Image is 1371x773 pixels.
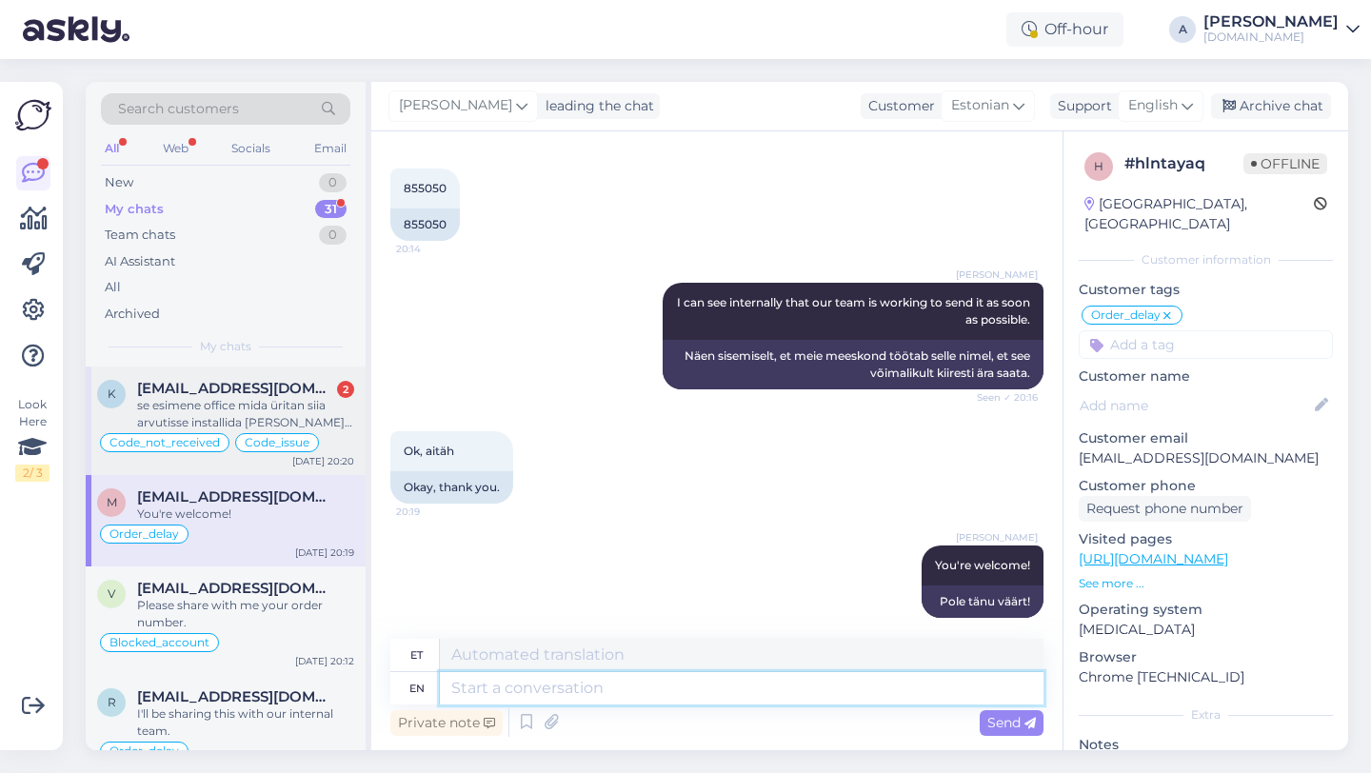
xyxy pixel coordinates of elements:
[118,99,239,119] span: Search customers
[404,181,447,195] span: 855050
[1091,309,1161,321] span: Order_delay
[109,637,209,648] span: Blocked_account
[1006,12,1123,47] div: Off-hour
[1203,30,1339,45] div: [DOMAIN_NAME]
[108,695,116,709] span: r
[538,96,654,116] div: leading the chat
[390,710,503,736] div: Private note
[137,580,335,597] span: vacija321@inbox.lv
[1079,476,1333,496] p: Customer phone
[1079,529,1333,549] p: Visited pages
[1079,647,1333,667] p: Browser
[137,488,335,505] span: Myojin199@gmail.com
[137,688,335,705] span: ruusvali@gmail.com
[137,397,354,431] div: se esimene office mida üritan siia arvutisse installida [PERSON_NAME] uurinud et nii vanal office...
[966,390,1038,405] span: Seen ✓ 20:16
[109,745,179,757] span: Order_delay
[861,96,935,116] div: Customer
[1084,194,1314,234] div: [GEOGRAPHIC_DATA], [GEOGRAPHIC_DATA]
[1124,152,1243,175] div: # hlntayaq
[1079,330,1333,359] input: Add a tag
[295,654,354,668] div: [DATE] 20:12
[137,597,354,631] div: Please share with me your order number.
[1243,153,1327,174] span: Offline
[1079,600,1333,620] p: Operating system
[228,136,274,161] div: Socials
[1079,575,1333,592] p: See more ...
[105,278,121,297] div: All
[396,505,467,519] span: 20:19
[390,208,460,241] div: 855050
[137,505,354,523] div: You're welcome!
[292,454,354,468] div: [DATE] 20:20
[1079,496,1251,522] div: Request phone number
[105,173,133,192] div: New
[295,545,354,560] div: [DATE] 20:19
[337,381,354,398] div: 2
[137,705,354,740] div: I'll be sharing this with our internal team.
[409,672,425,704] div: en
[319,226,347,245] div: 0
[1079,735,1333,755] p: Notes
[1079,550,1228,567] a: [URL][DOMAIN_NAME]
[663,340,1043,389] div: Näen sisemiselt, et meie meeskond töötab selle nimel, et see võimalikult kiiresti ära saata.
[1128,95,1178,116] span: English
[1079,280,1333,300] p: Customer tags
[319,173,347,192] div: 0
[200,338,251,355] span: My chats
[137,380,335,397] span: kallekenk1@outlook.com
[310,136,350,161] div: Email
[15,97,51,133] img: Askly Logo
[399,95,512,116] span: [PERSON_NAME]
[1050,96,1112,116] div: Support
[922,585,1043,618] div: Pole tänu väärt!
[1203,14,1360,45] a: [PERSON_NAME][DOMAIN_NAME]
[1079,667,1333,687] p: Chrome [TECHNICAL_ID]
[956,530,1038,545] span: [PERSON_NAME]
[15,465,50,482] div: 2 / 3
[108,586,115,601] span: v
[1079,620,1333,640] p: [MEDICAL_DATA]
[245,437,309,448] span: Code_issue
[935,558,1030,572] span: You're welcome!
[109,528,179,540] span: Order_delay
[677,295,1033,327] span: I can see internally that our team is working to send it as soon as possible.
[390,471,513,504] div: Okay, thank you.
[159,136,192,161] div: Web
[1079,251,1333,268] div: Customer information
[396,242,467,256] span: 20:14
[987,714,1036,731] span: Send
[15,396,50,482] div: Look Here
[108,386,116,401] span: k
[105,305,160,324] div: Archived
[966,619,1038,633] span: 22:00
[1211,93,1331,119] div: Archive chat
[105,252,175,271] div: AI Assistant
[109,437,220,448] span: Code_not_received
[315,200,347,219] div: 31
[1094,159,1103,173] span: h
[410,639,423,671] div: et
[956,268,1038,282] span: [PERSON_NAME]
[105,226,175,245] div: Team chats
[951,95,1009,116] span: Estonian
[1079,428,1333,448] p: Customer email
[404,444,454,458] span: Ok, aitäh
[105,200,164,219] div: My chats
[1080,395,1311,416] input: Add name
[1079,367,1333,386] p: Customer name
[1203,14,1339,30] div: [PERSON_NAME]
[1079,448,1333,468] p: [EMAIL_ADDRESS][DOMAIN_NAME]
[101,136,123,161] div: All
[107,495,117,509] span: M
[1169,16,1196,43] div: A
[1079,706,1333,723] div: Extra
